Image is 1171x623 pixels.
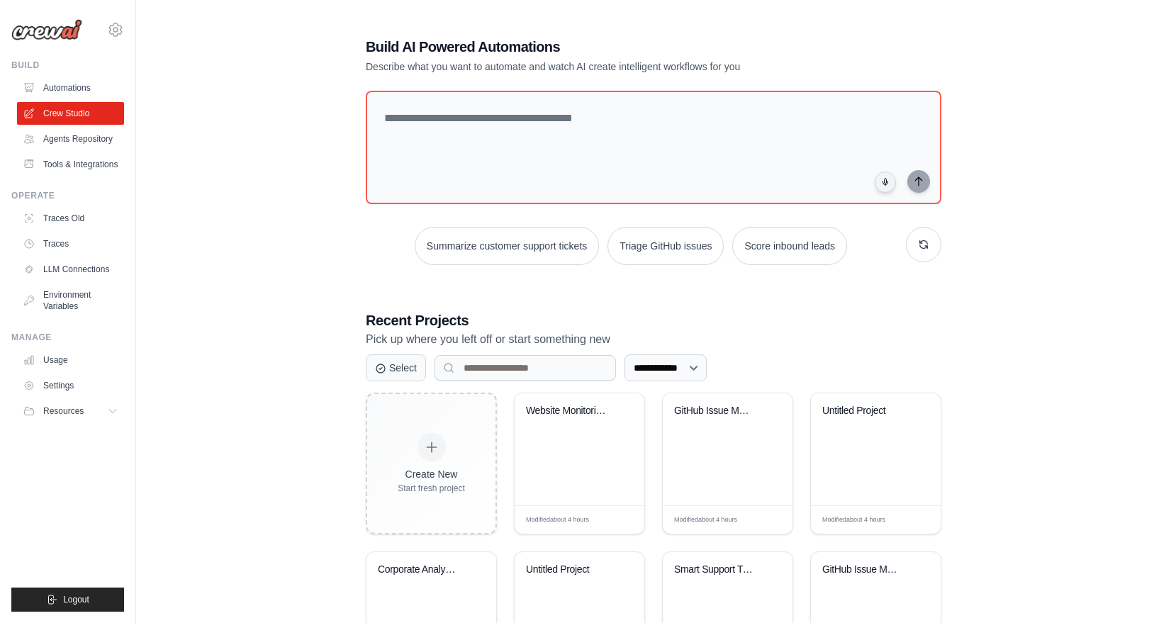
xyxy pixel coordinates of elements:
img: Logo [11,19,82,40]
div: Untitled Project [822,405,908,417]
span: Modified about 4 hours [822,515,885,525]
a: Agents Repository [17,128,124,150]
div: Manage [11,332,124,343]
span: Edit [759,515,771,525]
span: Modified about 4 hours [674,515,737,525]
button: Triage GitHub issues [607,227,724,265]
button: Get new suggestions [906,227,941,262]
div: GitHub Issue Manager [822,563,908,576]
span: Logout [63,594,89,605]
a: LLM Connections [17,258,124,281]
span: Resources [43,405,84,417]
span: Edit [611,515,623,525]
div: Start fresh project [398,483,465,494]
button: Score inbound leads [732,227,847,265]
div: Website Monitoring & Performance Tracker [526,405,612,417]
a: Tools & Integrations [17,153,124,176]
a: Traces Old [17,207,124,230]
a: Automations [17,77,124,99]
div: Build [11,60,124,71]
h1: Build AI Powered Automations [366,37,842,57]
button: Resources [17,400,124,422]
button: Logout [11,588,124,612]
a: Crew Studio [17,102,124,125]
span: Modified about 4 hours [526,515,589,525]
div: Create New [398,467,465,481]
p: Pick up where you left off or start something new [366,330,941,349]
div: Smart Support Ticket Automation [674,563,760,576]
div: Corporate Analysis Multi-Agent System [378,563,464,576]
span: Edit [907,515,919,525]
button: Click to speak your automation idea [875,172,896,193]
div: GitHub Issue Management & Automation [674,405,760,417]
button: Select [366,354,426,381]
div: Untitled Project [526,563,612,576]
a: Traces [17,232,124,255]
div: Operate [11,190,124,201]
h3: Recent Projects [366,310,941,330]
p: Describe what you want to automate and watch AI create intelligent workflows for you [366,60,842,74]
a: Settings [17,374,124,397]
a: Usage [17,349,124,371]
button: Summarize customer support tickets [415,227,599,265]
a: Environment Variables [17,284,124,318]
